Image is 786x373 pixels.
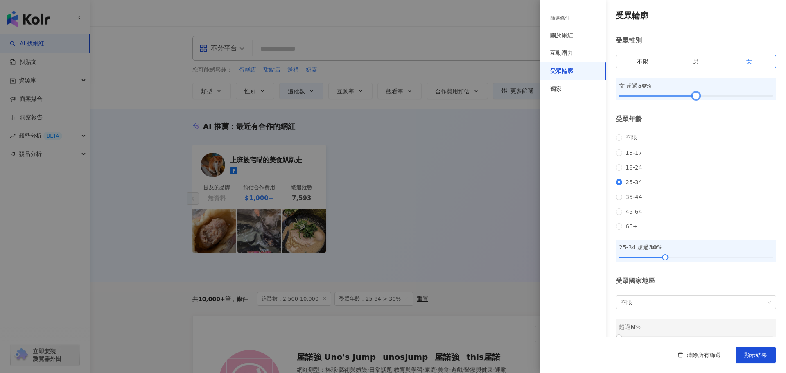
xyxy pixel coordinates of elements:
[619,81,773,90] div: 女 超過 %
[649,244,657,251] span: 30
[616,115,776,124] div: 受眾年齡
[550,67,573,75] div: 受眾輪廓
[693,58,699,65] span: 男
[616,10,776,21] h4: 受眾輪廓
[621,296,771,309] span: 不限
[550,32,573,40] div: 關於網紅
[619,322,773,331] div: 超過 %
[622,134,640,141] span: 不限
[622,149,646,156] span: 13-17
[637,58,648,65] span: 不限
[622,194,646,200] span: 35-44
[736,347,776,363] button: 顯示結果
[622,179,646,185] span: 25-34
[550,49,573,57] div: 互動潛力
[622,223,641,230] span: 65+
[669,347,729,363] button: 清除所有篩選
[746,58,752,65] span: 女
[638,82,646,89] span: 50
[630,323,635,330] span: N
[550,85,562,93] div: 獨家
[616,276,776,285] div: 受眾國家地區
[678,352,683,358] span: delete
[550,15,570,22] div: 篩選條件
[616,36,776,45] div: 受眾性別
[622,164,646,171] span: 18-24
[744,352,767,358] span: 顯示結果
[619,243,773,252] div: 25-34 超過 %
[622,208,646,215] span: 45-64
[687,352,721,358] span: 清除所有篩選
